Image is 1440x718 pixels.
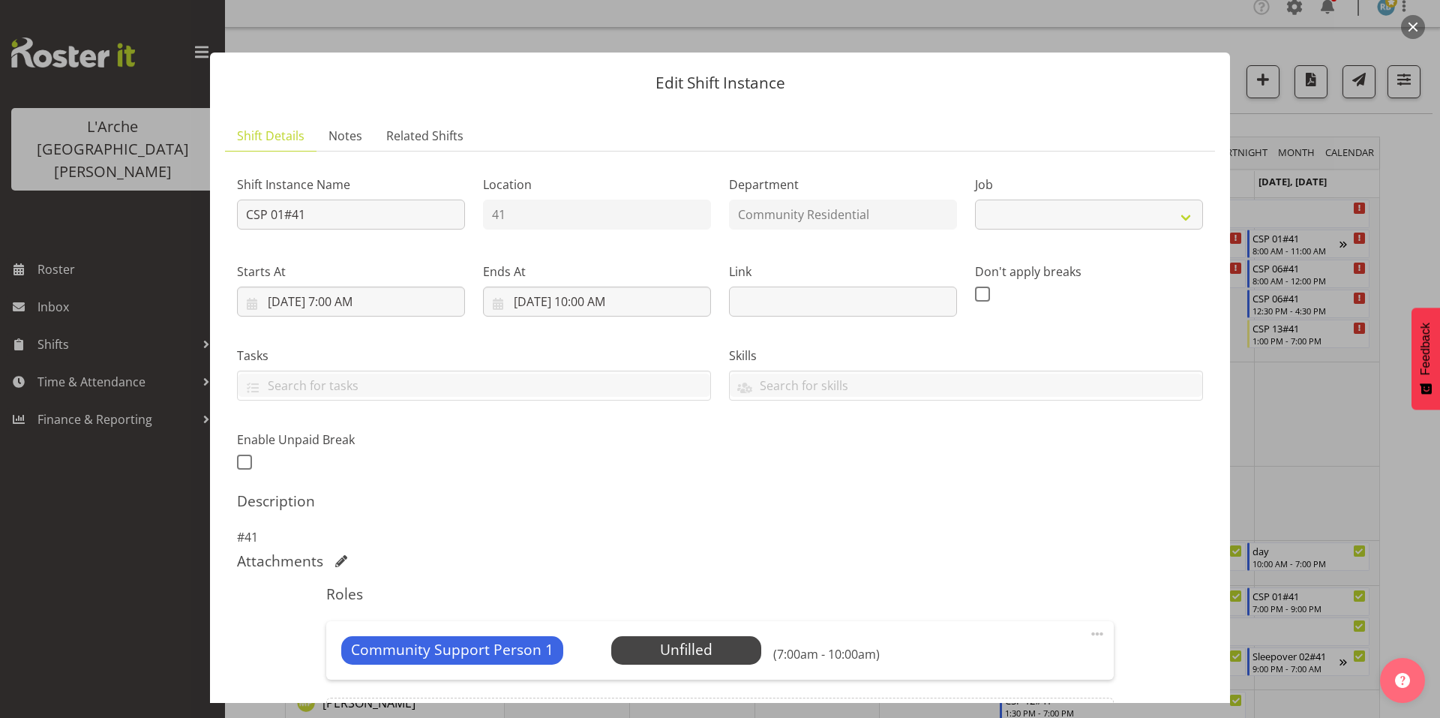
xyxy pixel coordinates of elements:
input: Shift Instance Name [237,200,465,230]
label: Department [729,176,957,194]
span: Notes [328,127,362,145]
h5: Roles [326,585,1113,603]
label: Shift Instance Name [237,176,465,194]
p: #41 [237,528,1203,546]
label: Starts At [237,263,465,281]
input: Search for tasks [238,374,710,397]
label: Skills [729,347,1203,365]
h5: Attachments [237,552,323,570]
input: Search for skills [730,374,1202,397]
p: Edit Shift Instance [225,75,1215,91]
span: Shift Details [237,127,304,145]
span: Related Shifts [386,127,463,145]
h5: Description [237,492,1203,510]
span: Community Support Person 1 [351,639,553,661]
label: Link [729,263,957,281]
button: Feedback - Show survey [1411,308,1440,410]
label: Ends At [483,263,711,281]
label: Don't apply breaks [975,263,1203,281]
input: Click to select... [483,287,711,317]
label: Tasks [237,347,711,365]
img: help-xxl-2.png [1395,673,1410,688]
label: Enable Unpaid Break [237,431,465,449]
label: Job [975,176,1203,194]
input: Click to select... [237,287,465,317]
span: Unfilled [660,639,712,659]
label: Location [483,176,711,194]
h6: (7:00am - 10:00am) [773,647,880,662]
span: Feedback [1419,323,1432,375]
